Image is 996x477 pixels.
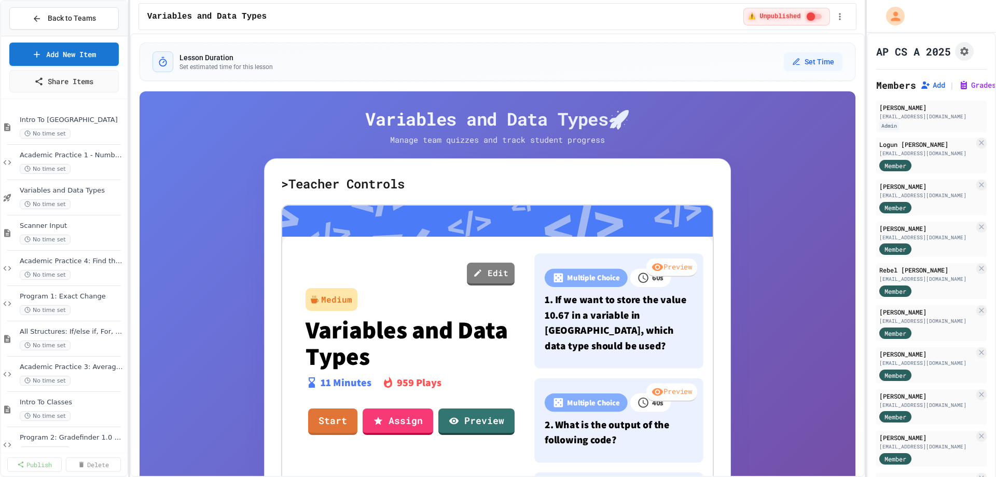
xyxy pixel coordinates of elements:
button: Set Time [784,52,842,71]
a: Add New Item [9,43,119,66]
div: [PERSON_NAME] [879,224,974,233]
span: Academic Practice 4: Find the average of 3 numbers [20,257,125,266]
p: 40 s [652,397,664,408]
a: Start [308,408,357,435]
span: No time set [20,376,71,386]
span: Variables and Data Types [20,186,125,195]
div: [EMAIL_ADDRESS][DOMAIN_NAME] [879,149,974,157]
span: No time set [20,235,71,244]
span: | [949,79,955,91]
iframe: chat widget [910,390,986,434]
button: Back to Teams [9,7,119,30]
p: Multiple Choice [567,397,620,408]
p: 60 s [652,272,664,283]
span: No time set [20,340,71,350]
a: Assign [363,408,433,435]
span: Scanner Input [20,222,125,230]
div: [PERSON_NAME] [879,433,974,442]
a: Publish [7,457,62,472]
div: [EMAIL_ADDRESS][DOMAIN_NAME] [879,113,984,120]
p: 11 Minutes [321,375,371,390]
button: Assignment Settings [955,42,974,61]
p: 2. What is the output of the following code? [545,417,693,447]
span: No time set [20,164,71,174]
div: Medium [321,293,352,306]
h5: > Teacher Controls [281,175,714,192]
h2: Members [876,78,916,92]
p: Variables and Data Types [306,316,515,370]
span: Member [884,329,906,338]
span: Intro To Classes [20,398,125,407]
button: Grades [959,80,996,90]
a: Share Items [9,70,119,92]
span: No time set [20,270,71,280]
div: My Account [875,4,907,28]
h4: Variables and Data Types 🚀 [264,108,731,130]
div: Preview [646,258,697,277]
div: [EMAIL_ADDRESS][DOMAIN_NAME] [879,401,974,409]
span: No time set [20,446,71,456]
span: Academic Practice 1 - Number Sizes [20,151,125,160]
span: Member [884,371,906,380]
div: Logun [PERSON_NAME] [879,140,974,149]
div: Admin [879,121,899,130]
div: [PERSON_NAME] [879,103,984,112]
div: [EMAIL_ADDRESS][DOMAIN_NAME] [879,317,974,325]
span: Intro To [GEOGRAPHIC_DATA] [20,116,125,125]
span: No time set [20,411,71,421]
span: Member [884,161,906,170]
div: [PERSON_NAME] [879,182,974,191]
span: No time set [20,305,71,315]
div: [EMAIL_ADDRESS][DOMAIN_NAME] [879,234,974,241]
p: 1. If we want to store the value 10.67 in a variable in [GEOGRAPHIC_DATA], which data type should... [545,292,693,353]
div: [EMAIL_ADDRESS][DOMAIN_NAME] [879,359,974,367]
p: Set estimated time for this lesson [179,63,273,71]
div: ⚠️ Students cannot see this content! Click the toggle to publish it and make it visible to your c... [743,8,831,25]
div: [EMAIL_ADDRESS][DOMAIN_NAME] [879,192,974,199]
span: Member [884,203,906,212]
p: 959 Plays [397,375,441,390]
span: Program 2: Gradefinder 1.0 APCSA Edition [20,433,125,442]
a: Preview [438,408,515,435]
div: [PERSON_NAME] [879,307,974,317]
span: Back to Teams [48,13,96,24]
div: [PERSON_NAME] [879,391,974,401]
span: No time set [20,129,71,139]
span: Member [884,454,906,464]
span: Variables and Data Types [147,10,267,23]
span: All Structures: If/else if, For, Do and While loops [20,328,125,336]
p: Multiple Choice [567,272,620,283]
span: ⚠️ Unpublished [748,12,800,21]
span: Member [884,287,906,296]
div: Rebel [PERSON_NAME] [879,265,974,275]
a: Edit [467,263,515,285]
span: No time set [20,199,71,209]
span: Program 1: Exact Change [20,292,125,301]
iframe: chat widget [952,435,986,467]
div: [EMAIL_ADDRESS][DOMAIN_NAME] [879,275,974,283]
div: [EMAIL_ADDRESS][DOMAIN_NAME] [879,443,974,451]
div: [PERSON_NAME] [879,349,974,359]
h3: Lesson Duration [179,52,273,63]
p: Manage team quizzes and track student progress [381,134,614,146]
span: Member [884,244,906,254]
h1: AP CS A 2025 [876,44,951,59]
button: Add [920,80,945,90]
a: Delete [66,457,120,472]
span: Academic Practice 3: Average of Digits [20,363,125,372]
div: Preview [646,383,697,402]
span: Member [884,412,906,421]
